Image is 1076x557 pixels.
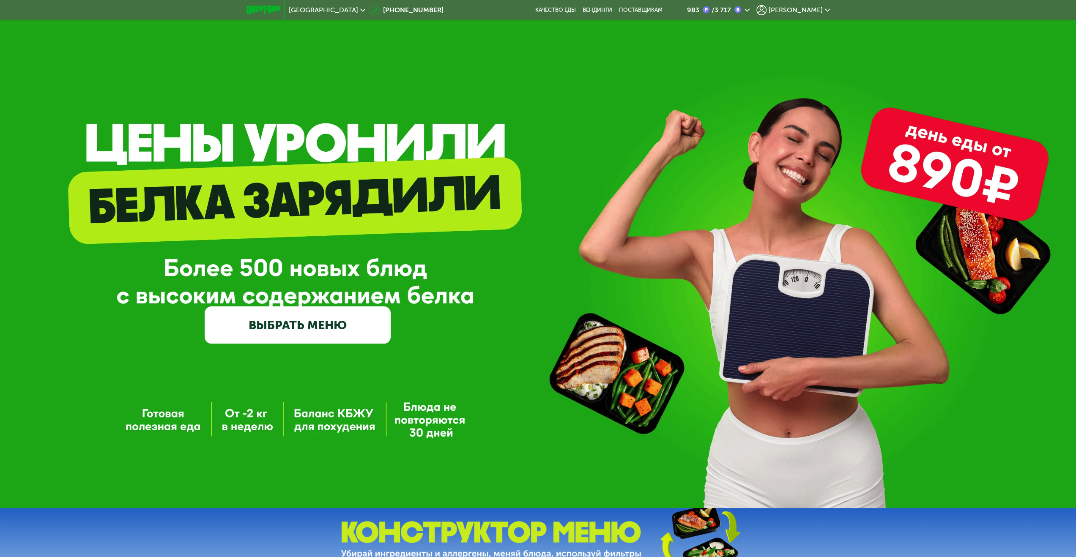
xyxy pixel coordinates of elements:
[709,7,731,14] div: 3 717
[687,7,699,14] div: 983
[619,7,663,14] div: поставщикам
[535,7,576,14] a: Качество еды
[289,7,358,14] span: [GEOGRAPHIC_DATA]
[769,7,823,14] span: [PERSON_NAME]
[712,6,715,14] span: /
[370,5,444,15] a: [PHONE_NUMBER]
[583,7,612,14] a: Вендинги
[205,306,391,344] a: ВЫБРАТЬ МЕНЮ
